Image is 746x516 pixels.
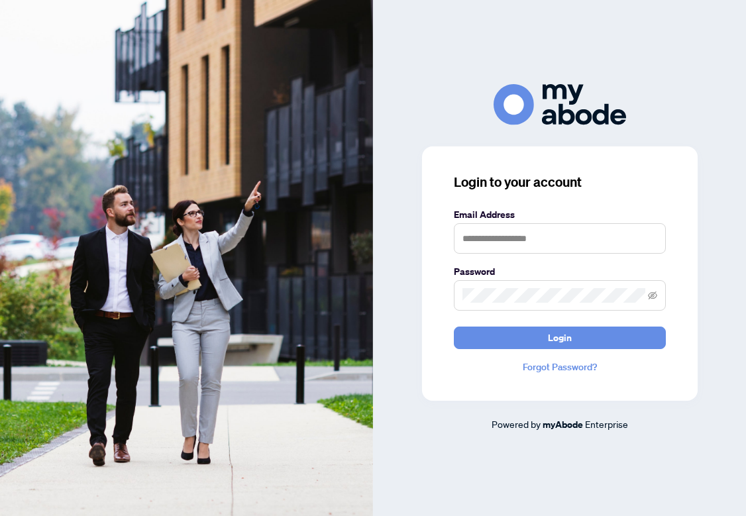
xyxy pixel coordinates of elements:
img: ma-logo [494,84,626,125]
a: myAbode [543,417,583,432]
h3: Login to your account [454,173,666,191]
button: Login [454,327,666,349]
span: eye-invisible [648,291,657,300]
label: Password [454,264,666,279]
a: Forgot Password? [454,360,666,374]
span: Enterprise [585,418,628,430]
span: Powered by [492,418,541,430]
label: Email Address [454,207,666,222]
span: Login [548,327,572,348]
